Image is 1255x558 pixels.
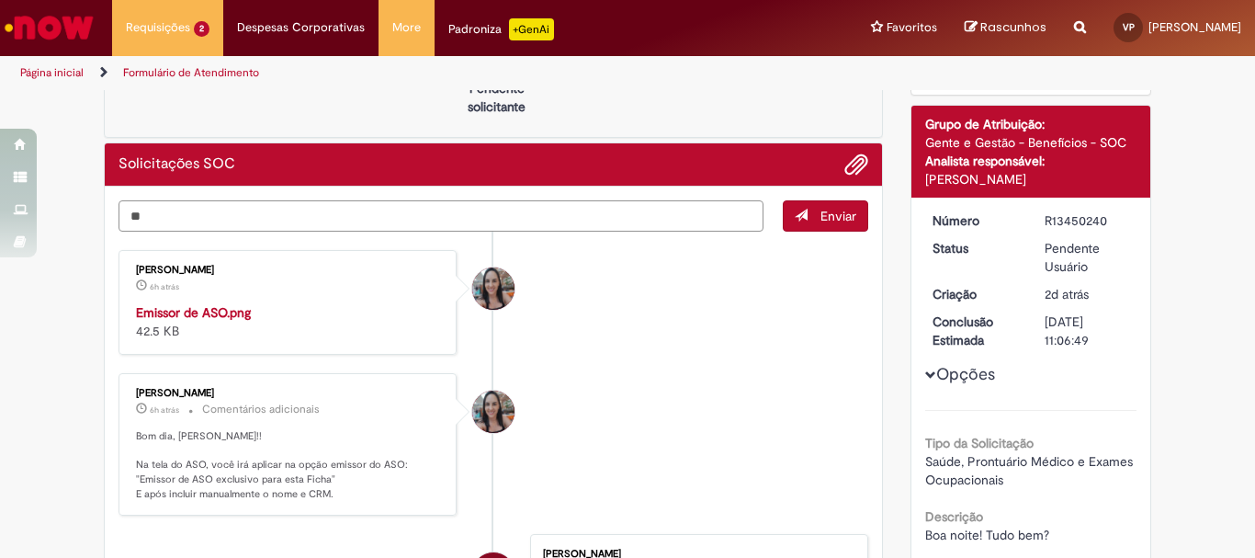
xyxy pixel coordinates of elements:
p: Pendente solicitante [452,79,541,116]
span: VP [1123,21,1135,33]
span: Despesas Corporativas [237,18,365,37]
div: Lilian Goncalves Aguiar [472,268,514,310]
time: 26/08/2025 18:50:16 [1045,286,1089,302]
span: Enviar [820,208,856,224]
dt: Status [919,239,1032,257]
div: Padroniza [448,18,554,40]
div: Grupo de Atribuição: [925,115,1137,133]
div: [PERSON_NAME] [925,170,1137,188]
dt: Número [919,211,1032,230]
a: Formulário de Atendimento [123,65,259,80]
p: +GenAi [509,18,554,40]
h2: Solicitações SOC Histórico de tíquete [119,156,235,173]
button: Adicionar anexos [844,153,868,177]
span: [PERSON_NAME] [1148,19,1241,35]
a: Rascunhos [965,19,1046,37]
span: Favoritos [887,18,937,37]
a: Emissor de ASO.png [136,304,251,321]
span: 2d atrás [1045,286,1089,302]
span: Rascunhos [980,18,1046,36]
dt: Conclusão Estimada [919,313,1032,349]
div: Analista responsável: [925,152,1137,170]
b: Tipo da Solicitação [925,435,1034,451]
div: 26/08/2025 18:50:16 [1045,285,1130,303]
small: Comentários adicionais [202,402,320,417]
time: 28/08/2025 10:06:41 [150,281,179,292]
span: 6h atrás [150,404,179,416]
div: Lilian Goncalves Aguiar [472,391,514,433]
div: [DATE] 11:06:49 [1045,313,1130,349]
span: Saúde, Prontuário Médico e Exames Ocupacionais [925,453,1136,488]
div: Pendente Usuário [1045,239,1130,276]
span: 2 [194,21,209,37]
div: [PERSON_NAME] [136,388,442,399]
div: [PERSON_NAME] [136,265,442,276]
p: Bom dia, [PERSON_NAME]!! Na tela do ASO, você irá aplicar na opção emissor do ASO: "Emissor de AS... [136,429,442,502]
textarea: Digite sua mensagem aqui... [119,200,763,232]
button: Enviar [783,200,868,232]
div: 42.5 KB [136,303,442,340]
time: 28/08/2025 10:06:31 [150,404,179,416]
b: Descrição [925,508,983,525]
div: R13450240 [1045,211,1130,230]
span: 6h atrás [150,281,179,292]
a: Página inicial [20,65,84,80]
span: Requisições [126,18,190,37]
img: ServiceNow [2,9,96,46]
dt: Criação [919,285,1032,303]
span: More [392,18,421,37]
ul: Trilhas de página [14,56,823,90]
div: Gente e Gestão - Benefícios - SOC [925,133,1137,152]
